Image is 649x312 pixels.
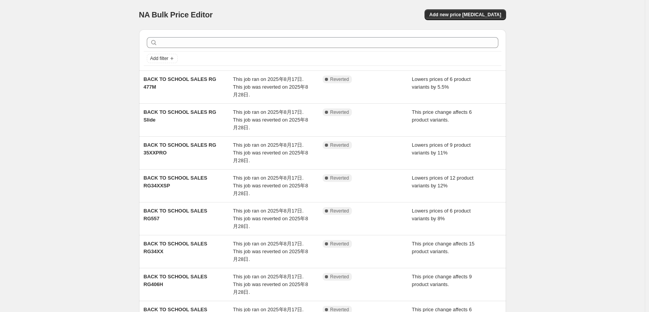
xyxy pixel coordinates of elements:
[144,142,216,156] span: BACK TO SCHOOL SALES RG 35XXPRO
[150,55,168,62] span: Add filter
[412,175,474,189] span: Lowers prices of 12 product variants by 12%
[425,9,506,20] button: Add new price [MEDICAL_DATA]
[233,175,308,196] span: This job ran on 2025年8月17日. This job was reverted on 2025年8月28日.
[144,76,216,90] span: BACK TO SCHOOL SALES RG 477M
[233,274,308,295] span: This job ran on 2025年8月17日. This job was reverted on 2025年8月28日.
[233,76,308,98] span: This job ran on 2025年8月17日. This job was reverted on 2025年8月28日.
[144,241,207,254] span: BACK TO SCHOOL SALES RG34XX
[412,208,471,221] span: Lowers prices of 6 product variants by 8%
[233,142,308,163] span: This job ran on 2025年8月17日. This job was reverted on 2025年8月28日.
[233,241,308,262] span: This job ran on 2025年8月17日. This job was reverted on 2025年8月28日.
[144,208,207,221] span: BACK TO SCHOOL SALES RG557
[233,208,308,229] span: This job ran on 2025年8月17日. This job was reverted on 2025年8月28日.
[330,274,349,280] span: Reverted
[429,12,501,18] span: Add new price [MEDICAL_DATA]
[412,241,474,254] span: This price change affects 15 product variants.
[139,10,213,19] span: NA Bulk Price Editor
[412,142,471,156] span: Lowers prices of 9 product variants by 11%
[330,142,349,148] span: Reverted
[147,54,178,63] button: Add filter
[330,109,349,115] span: Reverted
[330,241,349,247] span: Reverted
[233,109,308,130] span: This job ran on 2025年8月17日. This job was reverted on 2025年8月28日.
[412,76,471,90] span: Lowers prices of 6 product variants by 5.5%
[412,109,472,123] span: This price change affects 6 product variants.
[330,76,349,82] span: Reverted
[144,274,207,287] span: BACK TO SCHOOL SALES RG406H
[412,274,472,287] span: This price change affects 9 product variants.
[144,175,207,189] span: BACK TO SCHOOL SALES RG34XXSP
[330,175,349,181] span: Reverted
[330,208,349,214] span: Reverted
[144,109,216,123] span: BACK TO SCHOOL SALES RG Slide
